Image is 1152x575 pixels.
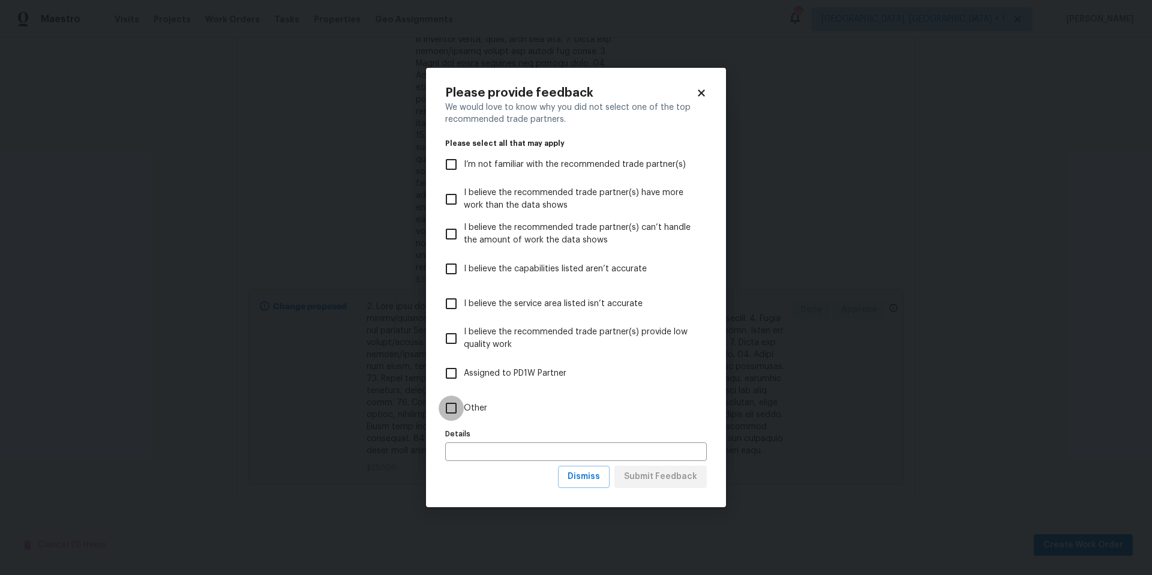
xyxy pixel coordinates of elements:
span: I believe the service area listed isn’t accurate [464,298,643,310]
span: I believe the recommended trade partner(s) provide low quality work [464,326,697,351]
label: Details [445,430,707,438]
span: I’m not familiar with the recommended trade partner(s) [464,158,686,171]
span: Assigned to PD1W Partner [464,367,566,380]
h2: Please provide feedback [445,87,696,99]
span: Other [464,402,487,415]
span: I believe the capabilities listed aren’t accurate [464,263,647,275]
span: I believe the recommended trade partner(s) can’t handle the amount of work the data shows [464,221,697,247]
span: I believe the recommended trade partner(s) have more work than the data shows [464,187,697,212]
span: Dismiss [568,469,600,484]
div: We would love to know why you did not select one of the top recommended trade partners. [445,101,707,125]
legend: Please select all that may apply [445,140,707,147]
button: Dismiss [558,466,610,488]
